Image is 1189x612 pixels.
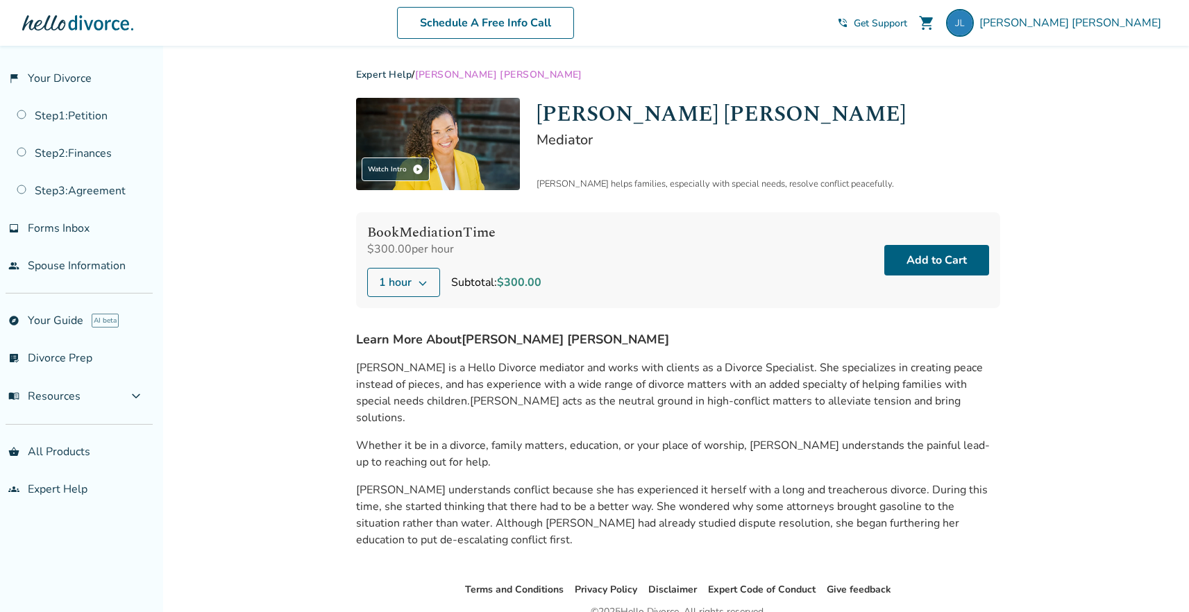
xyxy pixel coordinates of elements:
span: 1 hour [379,274,412,291]
span: menu_book [8,391,19,402]
span: flag_2 [8,73,19,84]
span: phone_in_talk [837,17,848,28]
span: AI beta [92,314,119,328]
h4: Learn More About [PERSON_NAME] [PERSON_NAME] [356,330,1000,348]
span: [PERSON_NAME] understands conflict because she has experienced it herself with a long and treache... [356,482,988,547]
span: play_circle [412,164,423,175]
div: [PERSON_NAME] helps families, especially with special needs, resolve conflict peacefully. [537,178,1000,190]
a: Privacy Policy [575,583,637,596]
div: / [356,68,1000,81]
li: Disclaimer [648,581,697,598]
span: people [8,260,19,271]
span: [PERSON_NAME] is a Hello Divorce mediator and works with clients as a Divorce Specialist. She spe... [356,360,983,409]
span: Get Support [854,17,907,30]
img: Claudia Brown Coulter [356,98,520,190]
span: list_alt_check [8,352,19,364]
img: hmtest123@gmail.com [946,9,974,37]
a: Schedule A Free Info Call [397,7,574,39]
h4: Book Mediation Time [367,223,541,241]
a: Expert Help [356,68,412,81]
span: [PERSON_NAME] [PERSON_NAME] [415,68,582,81]
h1: [PERSON_NAME] [PERSON_NAME] [537,98,1000,130]
div: $300.00 per hour [367,241,541,257]
span: Whether it be in a divorce, family matters, education, or your place of worship, [PERSON_NAME] un... [356,438,990,470]
h2: Mediator [537,130,1000,149]
span: Resources [8,389,81,404]
a: phone_in_talkGet Support [837,17,907,30]
span: shopping_basket [8,446,19,457]
span: shopping_cart [918,15,935,31]
span: groups [8,484,19,495]
span: $300.00 [497,275,541,290]
a: Expert Code of Conduct [708,583,816,596]
iframe: Chat Widget [1120,545,1189,612]
span: inbox [8,223,19,234]
a: Terms and Conditions [465,583,564,596]
span: [PERSON_NAME] [PERSON_NAME] [979,15,1167,31]
button: 1 hour [367,268,440,297]
div: Watch Intro [362,158,430,181]
span: expand_more [128,388,144,405]
p: [PERSON_NAME] acts as the neutral ground in high-conflict matters to alleviate tension and bring ... [356,359,1000,426]
div: Subtotal: [451,274,541,291]
span: explore [8,315,19,326]
li: Give feedback [827,581,891,598]
button: Add to Cart [884,245,989,275]
span: Forms Inbox [28,221,90,236]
